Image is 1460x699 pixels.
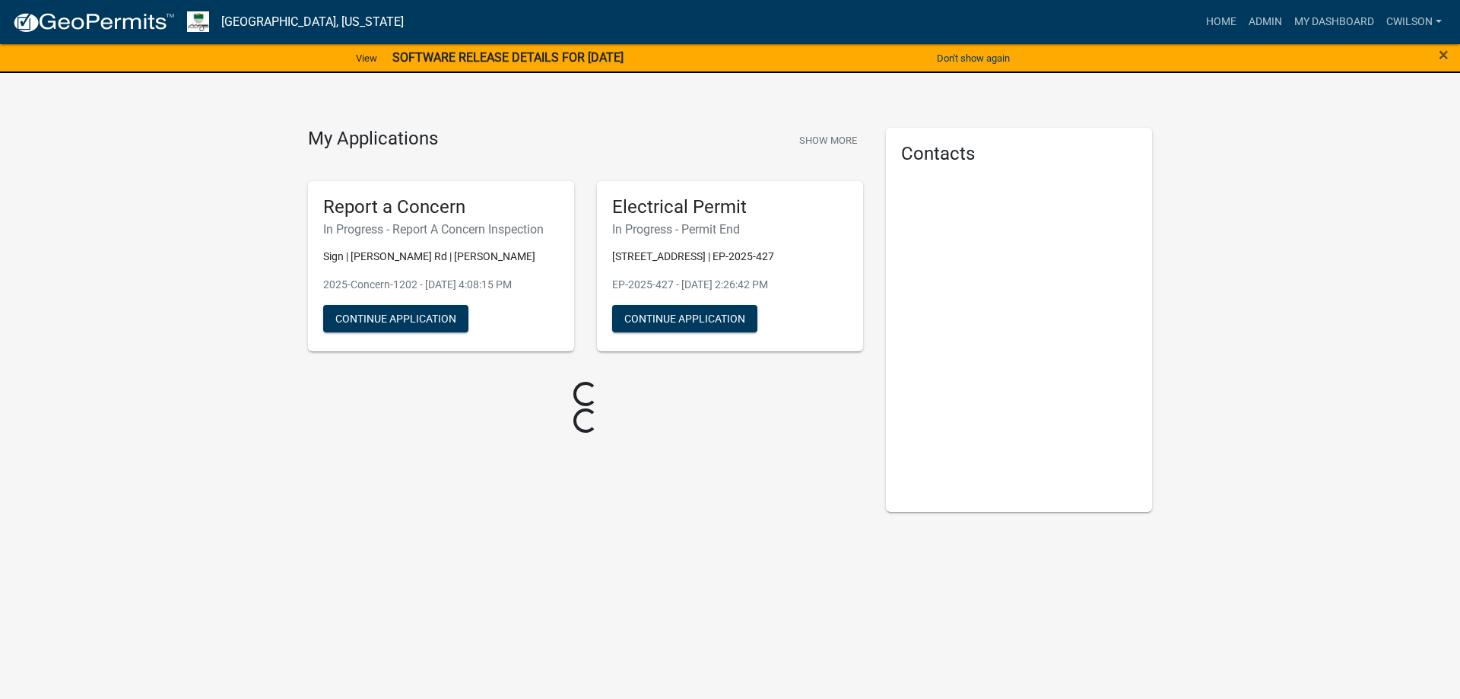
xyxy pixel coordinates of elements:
[323,277,559,293] p: 2025-Concern-1202 - [DATE] 4:08:15 PM
[323,249,559,265] p: Sign | [PERSON_NAME] Rd | [PERSON_NAME]
[187,11,209,32] img: Morgan County, Indiana
[1200,8,1243,37] a: Home
[392,50,624,65] strong: SOFTWARE RELEASE DETAILS FOR [DATE]
[612,305,757,332] button: Continue Application
[1439,46,1449,64] button: Close
[308,128,438,151] h4: My Applications
[901,143,1137,165] h5: Contacts
[1243,8,1288,37] a: Admin
[221,9,404,35] a: [GEOGRAPHIC_DATA], [US_STATE]
[1288,8,1380,37] a: My Dashboard
[793,128,863,153] button: Show More
[350,46,383,71] a: View
[1380,8,1448,37] a: cwilson
[323,196,559,218] h5: Report a Concern
[612,222,848,237] h6: In Progress - Permit End
[612,249,848,265] p: [STREET_ADDRESS] | EP-2025-427
[323,305,468,332] button: Continue Application
[931,46,1016,71] button: Don't show again
[612,196,848,218] h5: Electrical Permit
[612,277,848,293] p: EP-2025-427 - [DATE] 2:26:42 PM
[1439,44,1449,65] span: ×
[323,222,559,237] h6: In Progress - Report A Concern Inspection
